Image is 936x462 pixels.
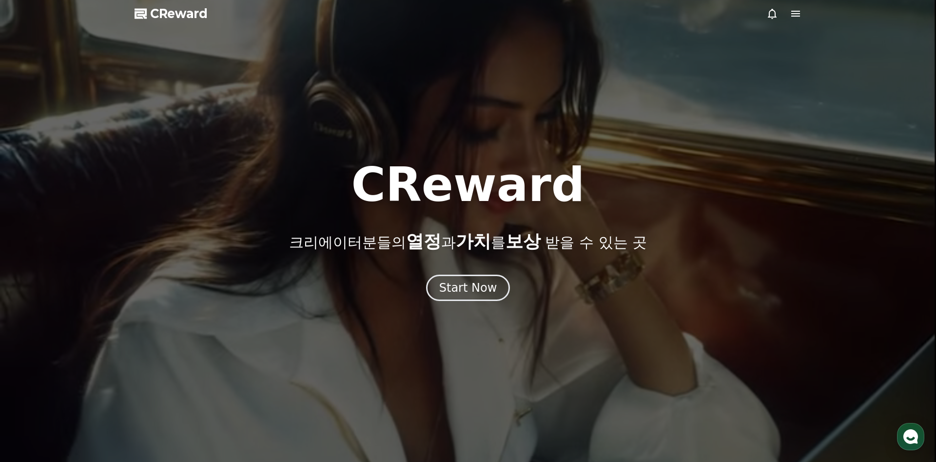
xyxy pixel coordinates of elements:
[426,284,510,294] a: Start Now
[135,6,208,21] a: CReward
[506,231,541,251] span: 보상
[351,161,585,208] h1: CReward
[426,275,510,301] button: Start Now
[64,309,126,334] a: 대화
[31,324,37,332] span: 홈
[439,280,497,296] div: Start Now
[456,231,491,251] span: 가치
[406,231,441,251] span: 열정
[289,232,647,251] p: 크리에이터분들의 과 를 받을 수 있는 곳
[89,324,101,332] span: 대화
[3,309,64,334] a: 홈
[150,6,208,21] span: CReward
[151,324,162,332] span: 설정
[126,309,187,334] a: 설정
